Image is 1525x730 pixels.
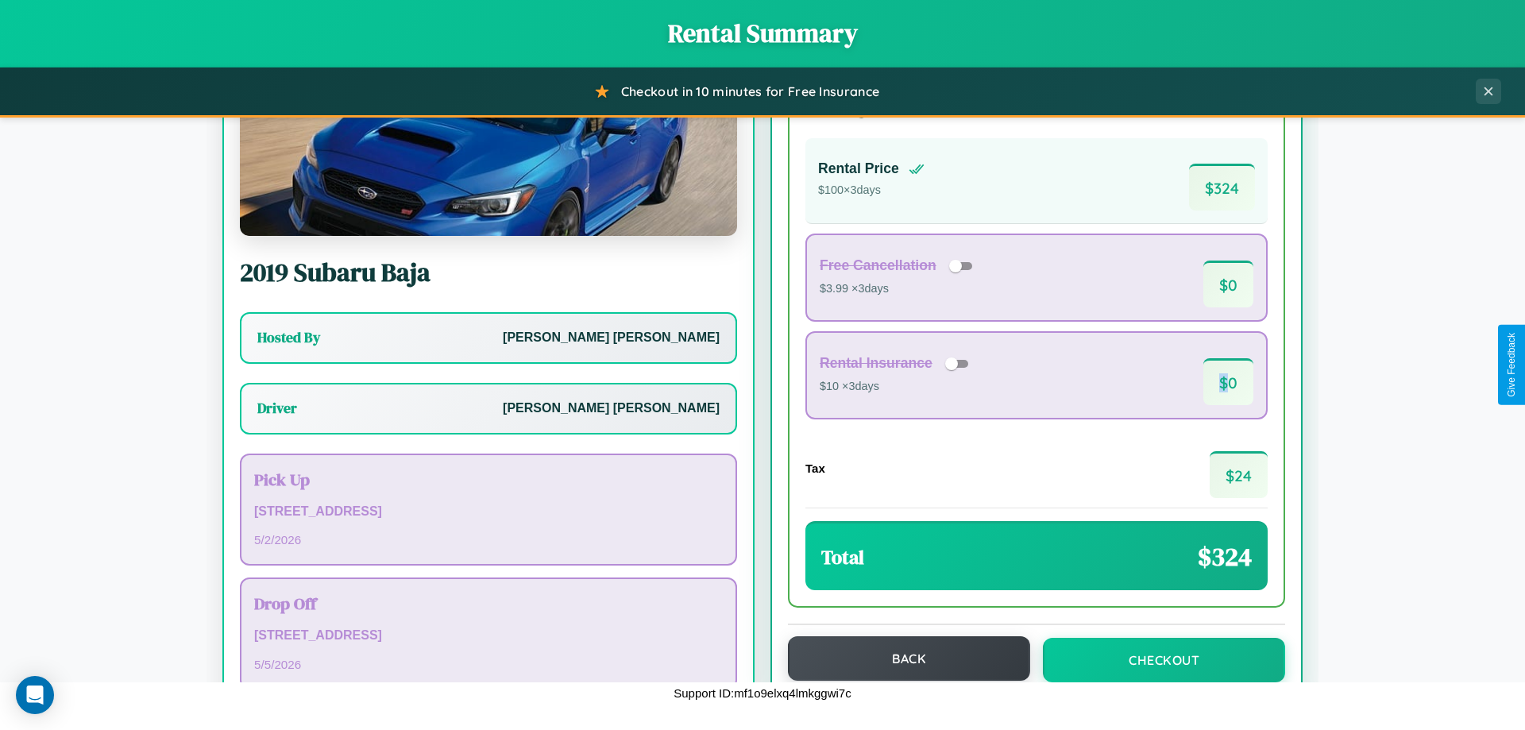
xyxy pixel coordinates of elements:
[254,654,723,675] p: 5 / 5 / 2026
[1043,638,1285,682] button: Checkout
[788,636,1030,681] button: Back
[240,255,737,290] h2: 2019 Subaru Baja
[621,83,879,99] span: Checkout in 10 minutes for Free Insurance
[805,462,825,475] h4: Tax
[503,397,720,420] p: [PERSON_NAME] [PERSON_NAME]
[818,180,925,201] p: $ 100 × 3 days
[1198,539,1252,574] span: $ 324
[820,355,932,372] h4: Rental Insurance
[1203,358,1253,405] span: $ 0
[254,529,723,550] p: 5 / 2 / 2026
[257,399,297,418] h3: Driver
[254,500,723,523] p: [STREET_ADDRESS]
[821,544,864,570] h3: Total
[1210,451,1268,498] span: $ 24
[257,328,320,347] h3: Hosted By
[820,257,936,274] h4: Free Cancellation
[1203,261,1253,307] span: $ 0
[1506,333,1517,397] div: Give Feedback
[16,16,1509,51] h1: Rental Summary
[820,377,974,397] p: $10 × 3 days
[674,682,851,704] p: Support ID: mf1o9elxq4lmkggwi7c
[818,160,899,177] h4: Rental Price
[254,624,723,647] p: [STREET_ADDRESS]
[820,279,978,299] p: $3.99 × 3 days
[254,592,723,615] h3: Drop Off
[16,676,54,714] div: Open Intercom Messenger
[1189,164,1255,211] span: $ 324
[503,326,720,350] p: [PERSON_NAME] [PERSON_NAME]
[240,77,737,236] img: Subaru Baja
[254,468,723,491] h3: Pick Up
